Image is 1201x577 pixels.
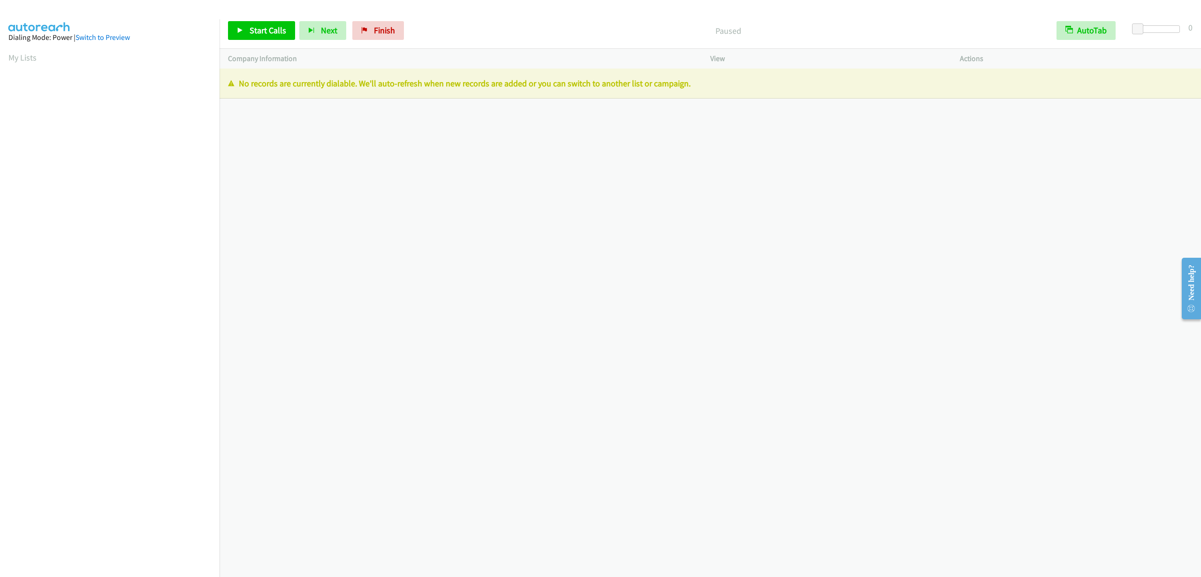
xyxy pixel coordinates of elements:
p: View [710,53,943,64]
div: 0 [1188,21,1193,34]
div: Delay between calls (in seconds) [1137,25,1180,33]
p: Paused [417,24,1040,37]
span: Next [321,25,337,36]
iframe: Dialpad [8,72,220,518]
p: Company Information [228,53,693,64]
a: Start Calls [228,21,295,40]
p: No records are currently dialable. We'll auto-refresh when new records are added or you can switc... [228,77,1193,90]
button: Next [299,21,346,40]
a: My Lists [8,52,37,63]
a: Switch to Preview [76,33,130,42]
div: Dialing Mode: Power | [8,32,211,43]
button: AutoTab [1057,21,1116,40]
span: Finish [374,25,395,36]
span: Start Calls [250,25,286,36]
iframe: Resource Center [1174,251,1201,326]
a: Finish [352,21,404,40]
p: Actions [960,53,1193,64]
